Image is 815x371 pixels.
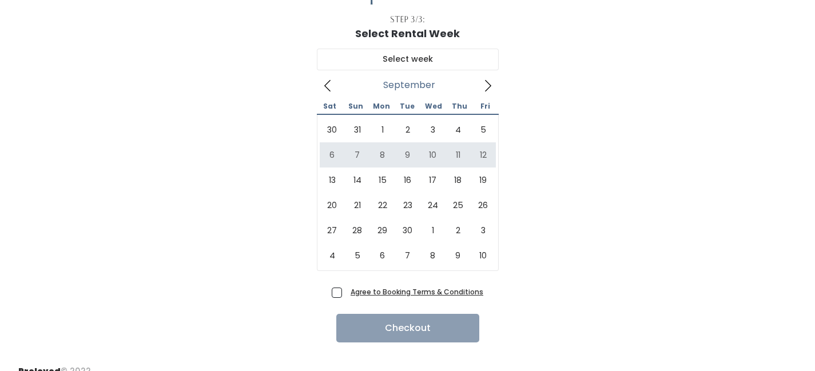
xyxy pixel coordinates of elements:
span: October 8, 2025 [420,243,446,268]
span: September 15, 2025 [370,167,395,193]
span: September 12, 2025 [471,142,496,167]
a: Agree to Booking Terms & Conditions [351,287,483,297]
span: October 4, 2025 [320,243,345,268]
span: September 4, 2025 [446,117,471,142]
span: September 3, 2025 [420,117,446,142]
span: September 8, 2025 [370,142,395,167]
div: Step 3/3: [390,14,425,26]
span: October 3, 2025 [471,218,496,243]
span: September 20, 2025 [320,193,345,218]
span: September 11, 2025 [446,142,471,167]
button: Checkout [336,314,479,342]
span: September [383,83,435,87]
span: August 30, 2025 [320,117,345,142]
span: September 9, 2025 [395,142,420,167]
span: October 6, 2025 [370,243,395,268]
span: September 23, 2025 [395,193,420,218]
span: September 2, 2025 [395,117,420,142]
span: September 27, 2025 [320,218,345,243]
span: September 7, 2025 [345,142,370,167]
span: Mon [368,103,394,110]
span: September 24, 2025 [420,193,446,218]
span: Tue [395,103,420,110]
span: September 10, 2025 [420,142,446,167]
span: September 25, 2025 [446,193,471,218]
span: September 21, 2025 [345,193,370,218]
span: Sat [317,103,343,110]
span: September 13, 2025 [320,167,345,193]
span: October 10, 2025 [471,243,496,268]
span: Fri [472,103,498,110]
span: September 19, 2025 [471,167,496,193]
span: September 16, 2025 [395,167,420,193]
span: September 28, 2025 [345,218,370,243]
span: September 14, 2025 [345,167,370,193]
span: September 6, 2025 [320,142,345,167]
span: September 17, 2025 [420,167,446,193]
span: September 30, 2025 [395,218,420,243]
span: September 29, 2025 [370,218,395,243]
span: October 1, 2025 [420,218,446,243]
span: September 5, 2025 [471,117,496,142]
span: Thu [447,103,472,110]
span: September 22, 2025 [370,193,395,218]
span: October 7, 2025 [395,243,420,268]
span: October 5, 2025 [345,243,370,268]
span: Sun [343,103,368,110]
span: Wed [420,103,446,110]
span: September 18, 2025 [446,167,471,193]
span: August 31, 2025 [345,117,370,142]
h1: Select Rental Week [355,28,460,39]
span: October 9, 2025 [446,243,471,268]
span: October 2, 2025 [446,218,471,243]
span: September 1, 2025 [370,117,395,142]
span: September 26, 2025 [471,193,496,218]
input: Select week [317,49,499,70]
